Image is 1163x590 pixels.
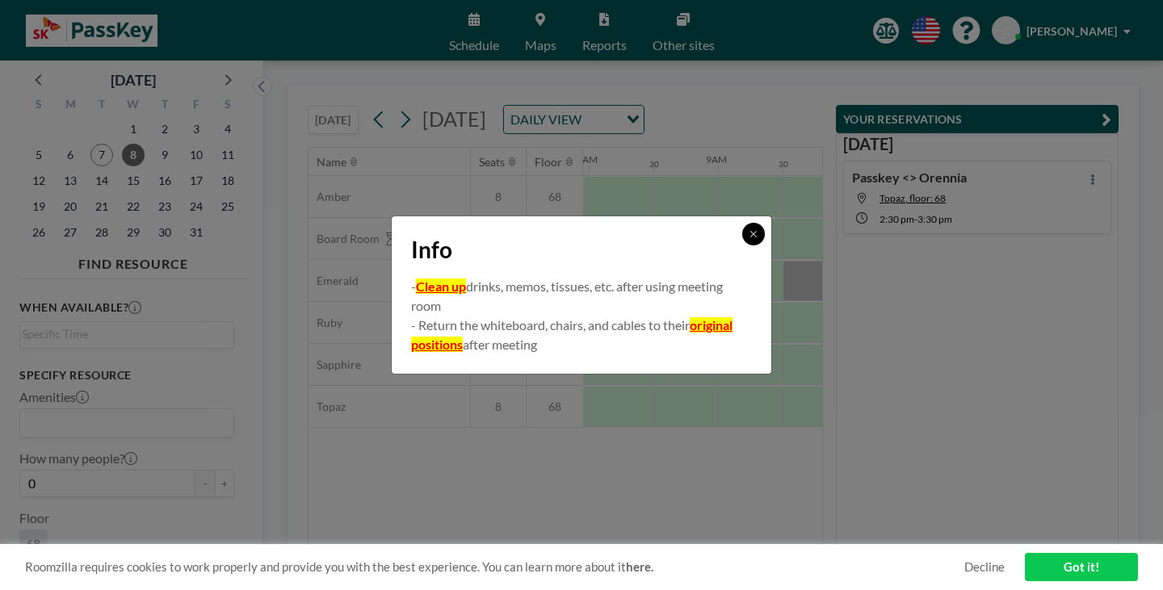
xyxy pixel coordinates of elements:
[416,278,466,294] u: Clean up
[411,316,752,354] p: - Return the whiteboard, chairs, and cables to their after meeting
[626,559,653,574] a: here.
[411,277,752,316] p: - drinks, memos, tissues, etc. after using meeting room
[1025,553,1138,581] a: Got it!
[411,236,452,264] span: Info
[25,559,964,575] span: Roomzilla requires cookies to work properly and provide you with the best experience. You can lea...
[964,559,1005,575] a: Decline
